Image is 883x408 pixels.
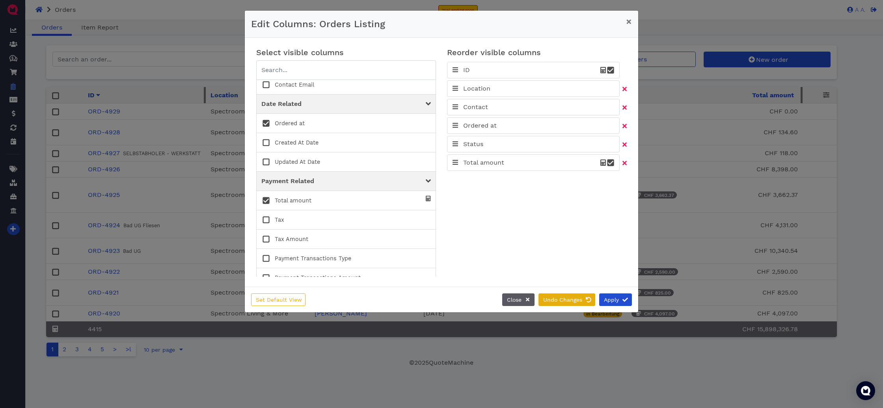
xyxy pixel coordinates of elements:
span: Close [506,297,522,303]
div: Total amount [451,158,504,167]
span: × [626,16,632,27]
span: Set Default View [255,297,302,303]
span: Payment Transactions Amount [275,275,361,280]
input: Search... [256,60,436,80]
span: Contact Email [275,82,314,87]
h5: Select visible columns [255,48,438,57]
button: Undo Changes [538,293,595,306]
div: ID [451,65,470,75]
span: Payment Transactions Type [275,256,351,261]
button: Set Default View [251,293,306,306]
div: Location [451,84,490,93]
span: Tax [275,217,284,222]
span: Edit Columns: Orders Listing [251,19,385,30]
span: Undo Changes [542,297,582,303]
div: Status [451,139,483,149]
div: Ordered at [451,121,497,130]
span: Apply [603,297,619,303]
div: Open Intercom Messenger [856,381,875,400]
span: Payment Related [261,176,314,186]
button: Apply [599,293,632,306]
span: Updated At Date [275,159,320,164]
div: Contact [451,102,488,112]
span: Ordered at [275,121,305,126]
span: Date Related [261,99,302,109]
span: Created At Date [275,140,319,145]
span: Tax Amount [275,237,308,241]
button: Close [502,293,535,306]
h5: Reorder visible columns [445,48,628,57]
span: Total amount [275,198,311,203]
